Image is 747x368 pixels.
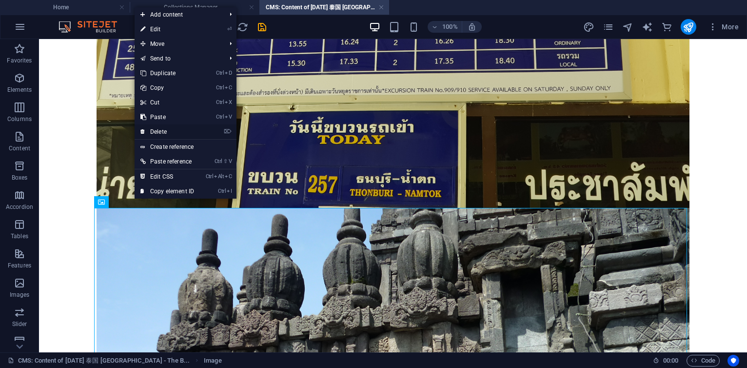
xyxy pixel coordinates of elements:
p: Tables [11,232,28,240]
button: pages [603,21,614,33]
i: Publish [683,21,694,33]
i: ⌦ [224,128,232,135]
i: D [225,70,232,76]
i: Save (Ctrl+S) [256,21,268,33]
button: design [583,21,595,33]
a: Create reference [135,140,236,154]
a: CtrlDDuplicate [135,66,200,81]
i: Ctrl [206,173,214,180]
i: Ctrl [216,99,224,105]
i: Design (Ctrl+Alt+Y) [583,21,594,33]
span: More [708,22,739,32]
nav: breadcrumb [204,355,221,367]
p: Accordion [6,203,33,211]
i: C [225,84,232,91]
i: Ctrl [215,158,222,164]
i: I [227,188,232,194]
p: Features [8,262,31,269]
button: More [704,19,743,35]
p: Slider [12,320,27,328]
i: Navigator [622,21,633,33]
a: Click to cancel selection. Double-click to open Pages [8,355,190,367]
h4: Collections Manager [130,2,259,13]
button: reload [236,21,248,33]
a: Ctrl⇧VPaste reference [135,154,200,169]
p: Favorites [7,57,32,64]
a: CtrlVPaste [135,110,200,124]
span: Add content [135,7,222,22]
span: : [670,357,671,364]
i: Ctrl [218,188,226,194]
span: 00 00 [663,355,678,367]
i: ⇧ [223,158,228,164]
i: Commerce [661,21,672,33]
i: V [225,114,232,120]
a: CtrlXCut [135,95,200,110]
i: Ctrl [216,114,224,120]
img: Editor Logo [56,21,129,33]
a: CtrlAltCEdit CSS [135,169,200,184]
i: Alt [214,173,224,180]
button: Code [687,355,720,367]
p: Columns [7,115,32,123]
a: ⏎Edit [135,22,200,37]
button: Usercentrics [727,355,739,367]
a: CtrlCCopy [135,81,200,95]
button: text_generator [642,21,653,33]
button: publish [681,19,696,35]
a: CtrlICopy element ID [135,184,200,199]
span: Move [135,37,222,51]
i: On resize automatically adjust zoom level to fit chosen device. [468,22,476,31]
button: navigator [622,21,634,33]
p: Images [10,291,30,299]
a: ⌦Delete [135,124,200,139]
h4: CMS: Content of [DATE] 泰国 [GEOGRAPHIC_DATA] - The B... [259,2,389,13]
p: Boxes [12,174,28,182]
i: Ctrl [216,84,224,91]
i: Pages (Ctrl+Alt+S) [603,21,614,33]
p: Content [9,144,30,152]
h6: 100% [442,21,458,33]
span: Click to select. Double-click to edit [204,355,221,367]
button: commerce [661,21,673,33]
button: save [256,21,268,33]
i: AI Writer [642,21,653,33]
i: C [225,173,232,180]
span: Code [691,355,715,367]
button: 100% [428,21,462,33]
a: Send to [135,51,222,66]
i: ⏎ [227,26,232,32]
i: Ctrl [216,70,224,76]
h6: Session time [653,355,679,367]
i: V [229,158,232,164]
i: X [225,99,232,105]
p: Elements [7,86,32,94]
